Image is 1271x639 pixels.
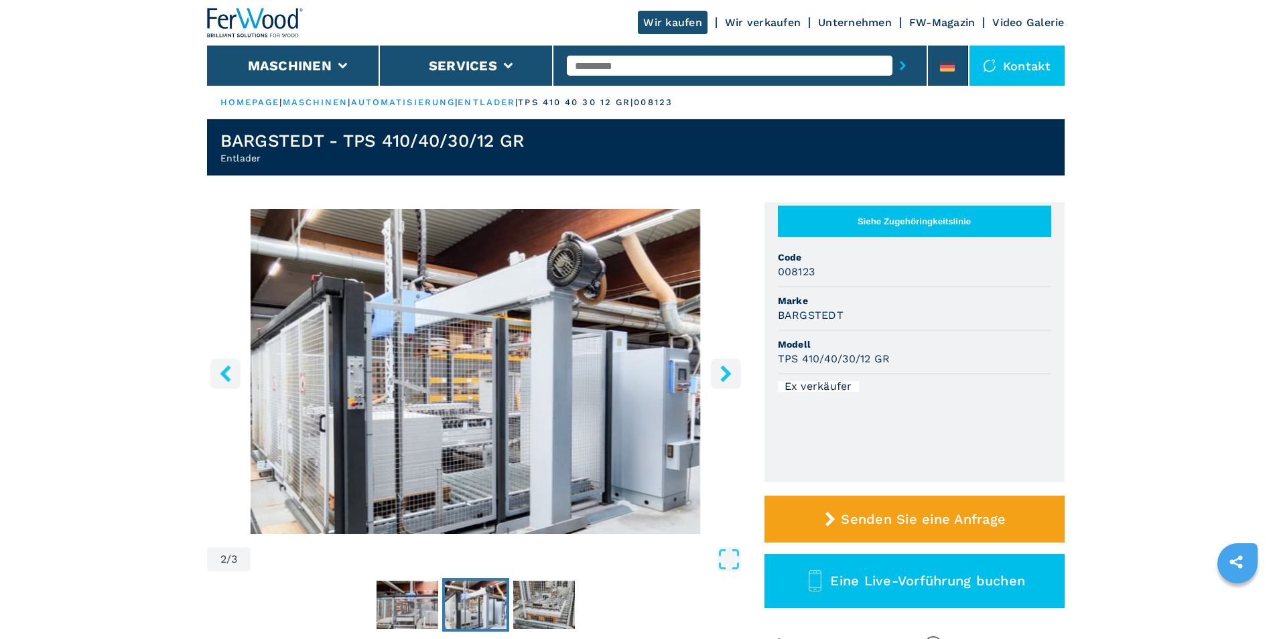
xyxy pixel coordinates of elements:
[518,96,634,109] p: tps 410 40 30 12 gr |
[458,97,515,107] a: entlader
[283,97,348,107] a: maschinen
[348,97,350,107] span: |
[841,511,1006,527] span: Senden Sie eine Anfrage
[638,11,708,34] a: Wir kaufen
[778,251,1051,264] span: Code
[254,547,740,571] button: Open Fullscreen
[992,16,1064,29] a: Video Galerie
[351,97,456,107] a: automatisierung
[207,578,744,632] nav: Thumbnail Navigation
[778,206,1051,237] button: Siehe Zugehöringkeitslinie
[778,351,890,366] h3: TPS 410/40/30/12 GR
[220,151,525,165] h2: Entlader
[445,581,507,629] img: bc08660e09afb2a67aa861016a65c589
[764,554,1065,608] button: Eine Live-Vorführung buchen
[220,97,280,107] a: HOMEPAGE
[778,338,1051,351] span: Modell
[226,554,231,565] span: /
[513,581,575,629] img: 910c989ea66d240593bafaa105ea5363
[377,581,438,629] img: cfd1f944e8186784d127d3c14a2f3085
[969,46,1065,86] div: Kontakt
[248,58,332,74] button: Maschinen
[511,578,578,632] button: Go to Slide 3
[515,97,518,107] span: |
[711,358,741,388] button: right-button
[220,130,525,151] h1: BARGSTEDT - TPS 410/40/30/12 GR
[830,573,1025,589] span: Eine Live-Vorführung buchen
[892,50,913,81] button: submit-button
[455,97,458,107] span: |
[909,16,976,29] a: FW-Magazin
[207,209,744,534] img: Entlader BARGSTEDT TPS 410/40/30/12 GR
[818,16,892,29] a: Unternehmen
[279,97,282,107] span: |
[1219,545,1253,579] a: sharethis
[374,578,441,632] button: Go to Slide 1
[634,96,673,109] p: 008123
[231,554,237,565] span: 3
[220,554,226,565] span: 2
[778,307,844,323] h3: BARGSTEDT
[778,264,815,279] h3: 008123
[210,358,241,388] button: left-button
[778,381,859,392] div: Ex verkäufer
[207,209,744,534] div: Go to Slide 2
[764,496,1065,543] button: Senden Sie eine Anfrage
[725,16,801,29] a: Wir verkaufen
[778,294,1051,307] span: Marke
[983,59,996,72] img: Kontakt
[1214,579,1261,629] iframe: Chat
[442,578,509,632] button: Go to Slide 2
[207,8,304,38] img: Ferwood
[429,58,497,74] button: Services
